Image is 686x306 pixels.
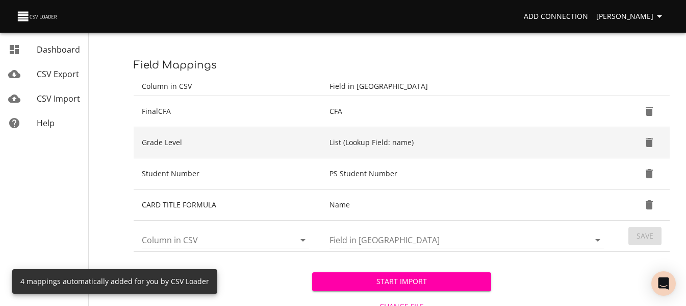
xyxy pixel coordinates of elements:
a: Add Connection [520,7,592,26]
button: Delete [637,161,662,186]
span: CSV Export [37,68,79,80]
span: Field Mappings [134,59,217,71]
td: Student Number [134,158,321,190]
span: CSV Import [37,93,80,104]
div: Open Intercom Messenger [651,271,676,296]
button: Open [296,233,310,247]
button: Delete [637,130,662,155]
button: Delete [637,99,662,124]
button: Open [591,233,605,247]
th: Field in [GEOGRAPHIC_DATA] [321,77,616,96]
button: Start Import [312,272,491,291]
td: List (Lookup Field: name) [321,127,616,158]
button: Delete [637,193,662,217]
img: CSV Loader [16,9,59,23]
span: [PERSON_NAME] [596,10,666,23]
td: FinalCFA [134,96,321,127]
span: Dashboard [37,44,80,55]
td: PS Student Number [321,158,616,190]
td: Name [321,190,616,221]
td: Grade Level [134,127,321,158]
th: Column in CSV [134,77,321,96]
div: 4 mappings automatically added for you by CSV Loader [20,272,209,291]
td: CFA [321,96,616,127]
button: [PERSON_NAME] [592,7,670,26]
span: Help [37,117,55,129]
span: Add Connection [524,10,588,23]
span: Start Import [320,275,482,288]
td: CARD TITLE FORMULA [134,190,321,221]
